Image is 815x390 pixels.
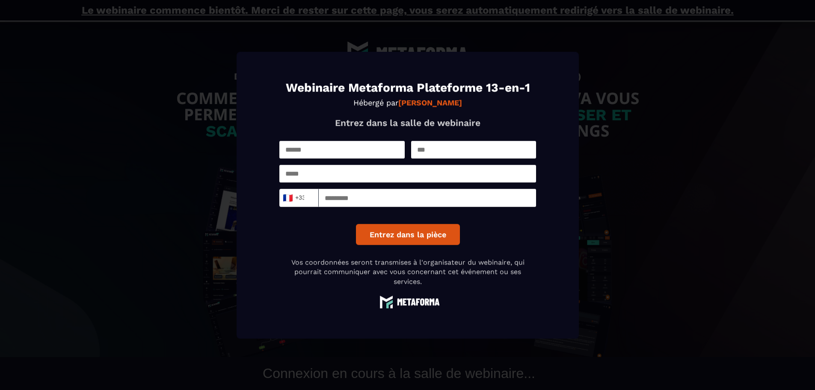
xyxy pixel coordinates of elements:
input: Search for option [305,191,311,204]
p: Vos coordonnées seront transmises à l'organisateur du webinaire, qui pourrait communiquer avec vo... [279,258,536,286]
div: Search for option [279,189,319,207]
strong: [PERSON_NAME] [398,98,462,107]
span: +33 [285,192,302,204]
h1: Webinaire Metaforma Plateforme 13-en-1 [279,82,536,94]
p: Hébergé par [279,98,536,107]
span: 🇫🇷 [282,192,293,204]
p: Entrez dans la salle de webinaire [279,117,536,128]
img: logo [376,295,440,308]
button: Entrez dans la pièce [356,224,459,245]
